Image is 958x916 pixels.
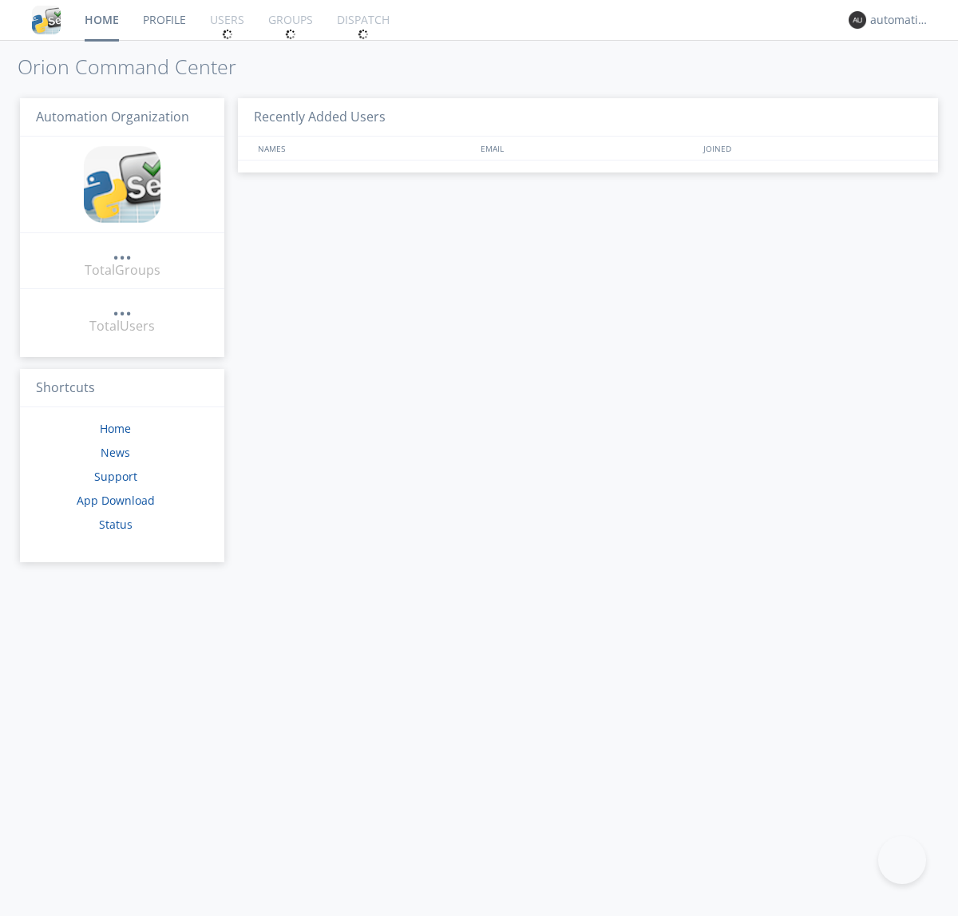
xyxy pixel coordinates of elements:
img: spin.svg [222,29,233,40]
div: Total Users [89,317,155,335]
img: cddb5a64eb264b2086981ab96f4c1ba7 [32,6,61,34]
iframe: Toggle Customer Support [878,836,926,884]
div: automation+atlas0034 [870,12,930,28]
a: Support [94,469,137,484]
img: cddb5a64eb264b2086981ab96f4c1ba7 [84,146,160,223]
a: Home [100,421,131,436]
div: ... [113,243,132,259]
img: 373638.png [849,11,866,29]
h3: Recently Added Users [238,98,938,137]
div: EMAIL [477,137,699,160]
div: ... [113,299,132,315]
span: Automation Organization [36,108,189,125]
a: ... [113,243,132,261]
img: spin.svg [285,29,296,40]
a: News [101,445,130,460]
div: NAMES [254,137,473,160]
div: Total Groups [85,261,160,280]
a: Status [99,517,133,532]
img: spin.svg [358,29,369,40]
a: App Download [77,493,155,508]
div: JOINED [699,137,923,160]
h3: Shortcuts [20,369,224,408]
a: ... [113,299,132,317]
